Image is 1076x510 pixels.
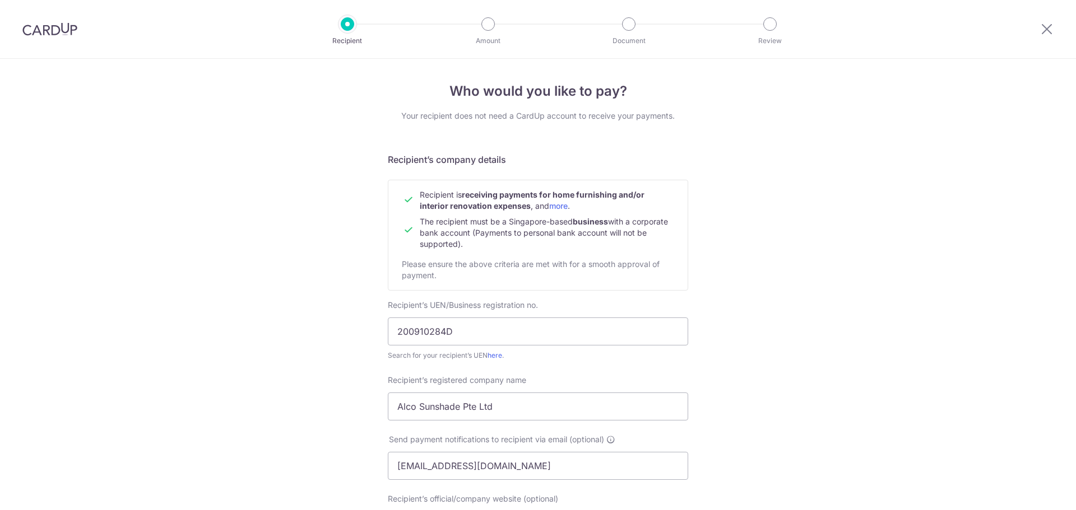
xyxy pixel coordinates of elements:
div: Your recipient does not need a CardUp account to receive your payments. [388,110,688,121]
b: business [573,217,608,226]
p: Recipient [306,35,389,46]
a: more [549,201,568,210]
p: Amount [447,35,530,46]
h4: Who would you like to pay? [388,81,688,101]
span: Recipient is , and . [420,190,644,210]
img: CardUp [22,22,77,36]
input: Enter email address [388,452,688,480]
span: Recipient’s registered company name [388,375,526,385]
span: Send payment notifications to recipient via email (optional) [389,434,604,445]
a: here [488,351,502,359]
span: The recipient must be a Singapore-based with a corporate bank account (Payments to personal bank ... [420,217,668,249]
label: Recipient’s official/company website (optional) [388,493,558,504]
span: Please ensure the above criteria are met with for a smooth approval of payment. [402,259,660,280]
p: Document [587,35,670,46]
b: receiving payments for home furnishing and/or interior renovation expenses [420,190,644,210]
p: Review [729,35,811,46]
div: Search for your recipient’s UEN . [388,350,688,361]
span: Recipient’s UEN/Business registration no. [388,300,538,310]
h5: Recipient’s company details [388,153,688,166]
